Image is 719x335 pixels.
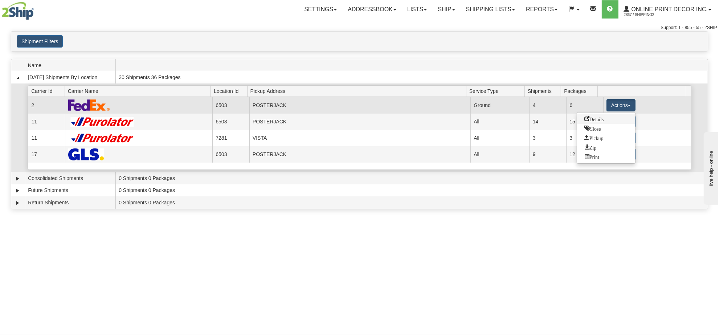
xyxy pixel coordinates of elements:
[14,187,21,194] a: Expand
[470,114,530,130] td: All
[529,97,566,113] td: 4
[577,143,635,152] a: Zip and Download All Shipping Documents
[2,25,717,31] div: Support: 1 - 855 - 55 - 2SHIP
[618,0,717,19] a: Online Print Decor Inc. 2867 / Shipping2
[25,196,115,209] td: Return Shipments
[115,184,708,197] td: 0 Shipments 0 Packages
[5,6,67,12] div: live help - online
[577,133,635,143] a: Request a carrier pickup
[68,99,110,111] img: FedEx Express®
[14,74,21,81] a: Collapse
[115,71,708,83] td: 30 Shipments 36 Packages
[577,114,635,124] a: Go to Details view
[566,114,603,130] td: 15
[402,0,432,19] a: Lists
[470,130,530,146] td: All
[584,116,604,121] span: Details
[528,85,561,97] span: Shipments
[212,114,249,130] td: 6503
[470,97,530,113] td: Ground
[342,0,402,19] a: Addressbook
[68,117,137,127] img: Purolator
[577,152,635,162] a: Print or Download All Shipping Documents in one file
[584,144,596,150] span: Zip
[566,146,603,163] td: 12
[461,0,520,19] a: Shipping lists
[17,35,63,48] button: Shipment Filters
[566,97,603,113] td: 6
[2,2,34,20] img: logo2867.jpg
[249,97,470,113] td: POSTERJACK
[31,85,65,97] span: Carrier Id
[469,85,524,97] span: Service Type
[299,0,342,19] a: Settings
[624,11,678,19] span: 2867 / Shipping2
[470,146,530,163] td: All
[28,97,65,113] td: 2
[566,130,603,146] td: 3
[432,0,460,19] a: Ship
[28,114,65,130] td: 11
[68,148,104,160] img: GLS Canada
[702,130,718,204] iframe: chat widget
[68,133,137,143] img: Purolator
[249,130,470,146] td: VISTA
[115,172,708,184] td: 0 Shipments 0 Packages
[25,71,115,83] td: [DATE] Shipments By Location
[212,146,249,163] td: 6503
[25,184,115,197] td: Future Shipments
[115,196,708,209] td: 0 Shipments 0 Packages
[249,114,470,130] td: POSTERJACK
[28,60,115,71] span: Name
[529,114,566,130] td: 14
[214,85,247,97] span: Location Id
[606,99,636,111] button: Actions
[212,130,249,146] td: 7281
[529,130,566,146] td: 3
[68,85,211,97] span: Carrier Name
[28,146,65,163] td: 17
[249,146,470,163] td: POSTERJACK
[212,97,249,113] td: 6503
[250,85,466,97] span: Pickup Address
[25,172,115,184] td: Consolidated Shipments
[564,85,597,97] span: Packages
[529,146,566,163] td: 9
[630,6,708,12] span: Online Print Decor Inc.
[14,199,21,207] a: Expand
[584,135,604,140] span: Pickup
[584,154,599,159] span: Print
[14,175,21,182] a: Expand
[520,0,563,19] a: Reports
[584,126,601,131] span: Close
[577,124,635,133] a: Close this group
[28,130,65,146] td: 11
